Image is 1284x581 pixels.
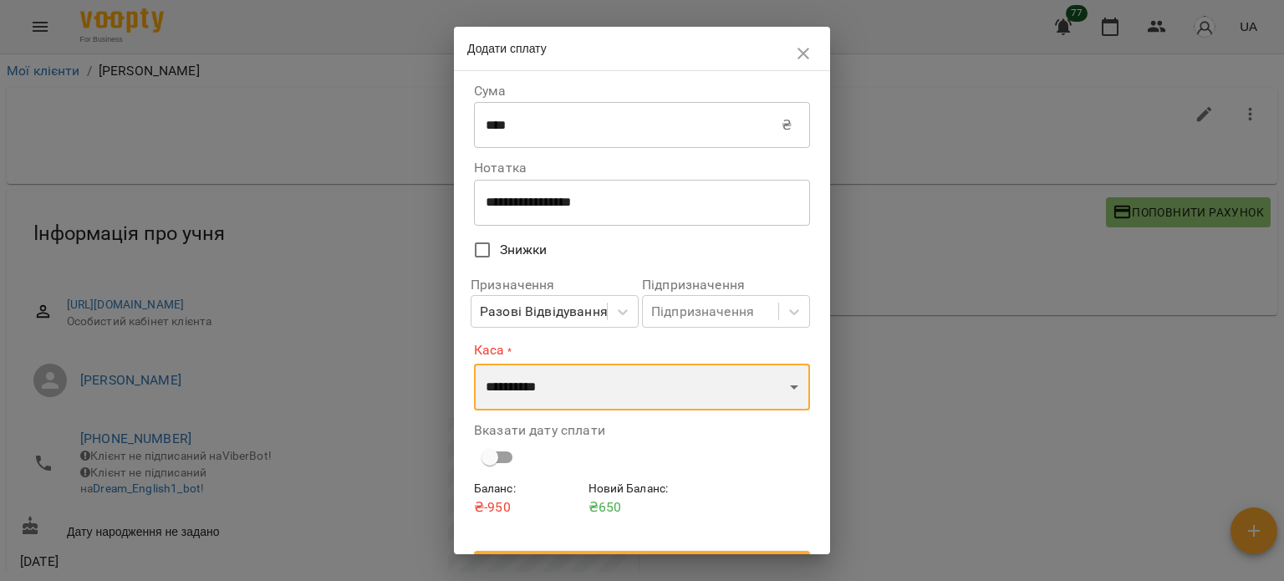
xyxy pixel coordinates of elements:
[474,161,810,175] label: Нотатка
[642,278,810,292] label: Підпризначення
[467,42,547,55] span: Додати сплату
[500,240,548,260] span: Знижки
[471,278,639,292] label: Призначення
[474,424,810,437] label: Вказати дату сплати
[474,551,810,581] button: Підтвердити
[474,497,582,517] p: ₴ -950
[474,341,810,360] label: Каса
[651,302,754,322] div: Підпризначення
[588,497,696,517] p: ₴ 650
[474,480,582,498] h6: Баланс :
[782,115,792,135] p: ₴
[474,84,810,98] label: Сума
[480,302,608,322] div: Разові Відвідування
[588,480,696,498] h6: Новий Баланс :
